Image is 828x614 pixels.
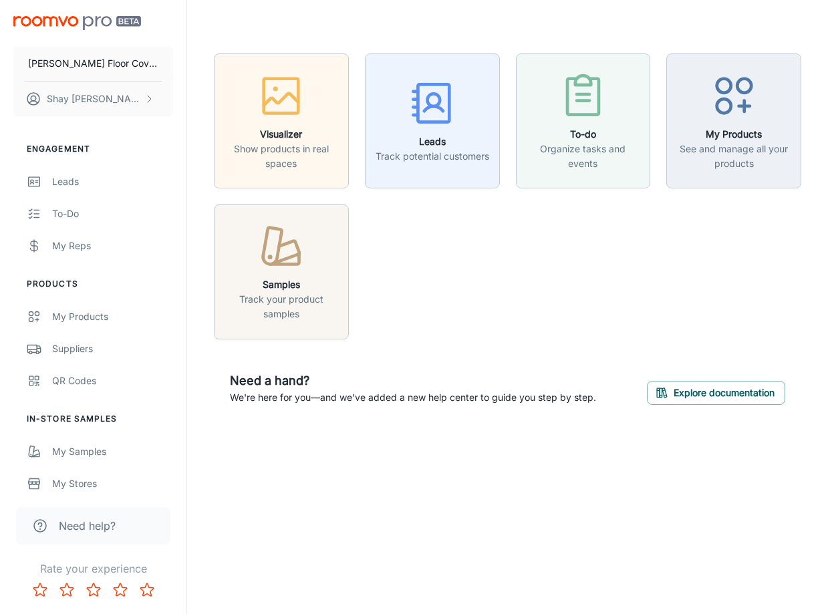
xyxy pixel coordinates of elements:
[230,371,596,390] h6: Need a hand?
[214,264,349,277] a: SamplesTrack your product samples
[647,381,785,405] button: Explore documentation
[516,53,651,188] button: To-doOrganize tasks and events
[28,56,158,71] p: [PERSON_NAME] Floor Covering
[525,127,642,142] h6: To-do
[525,142,642,171] p: Organize tasks and events
[214,53,349,188] button: VisualizerShow products in real spaces
[52,444,173,459] div: My Samples
[675,142,793,171] p: See and manage all your products
[13,82,173,116] button: Shay [PERSON_NAME]
[223,277,340,292] h6: Samples
[13,46,173,81] button: [PERSON_NAME] Floor Covering
[52,206,173,221] div: To-do
[52,341,173,356] div: Suppliers
[666,53,801,188] button: My ProductsSee and manage all your products
[52,239,173,253] div: My Reps
[230,390,596,405] p: We're here for you—and we've added a new help center to guide you step by step.
[52,174,173,189] div: Leads
[516,113,651,126] a: To-doOrganize tasks and events
[214,204,349,339] button: SamplesTrack your product samples
[223,142,340,171] p: Show products in real spaces
[666,113,801,126] a: My ProductsSee and manage all your products
[52,309,173,324] div: My Products
[647,385,785,398] a: Explore documentation
[675,127,793,142] h6: My Products
[365,113,500,126] a: LeadsTrack potential customers
[47,92,141,106] p: Shay [PERSON_NAME]
[376,149,489,164] p: Track potential customers
[365,53,500,188] button: LeadsTrack potential customers
[52,373,173,388] div: QR Codes
[13,16,141,30] img: Roomvo PRO Beta
[223,127,340,142] h6: Visualizer
[223,292,340,321] p: Track your product samples
[376,134,489,149] h6: Leads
